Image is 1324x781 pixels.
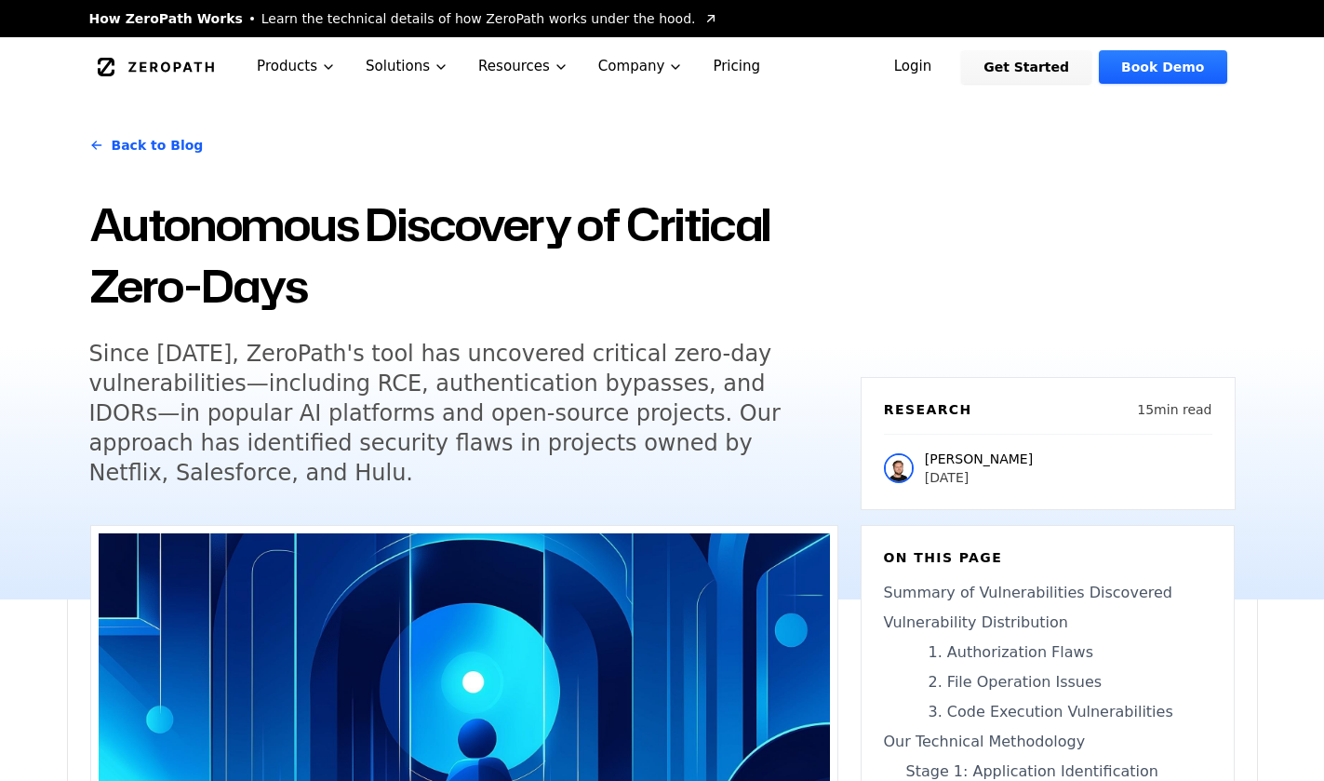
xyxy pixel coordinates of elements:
a: How ZeroPath WorksLearn the technical details of how ZeroPath works under the hood. [89,9,718,28]
h6: On this page [884,548,1211,567]
button: Company [583,37,699,96]
button: Solutions [351,37,463,96]
a: Pricing [698,37,775,96]
a: 3. Code Execution Vulnerabilities [884,701,1211,723]
p: [PERSON_NAME] [925,450,1033,468]
a: Book Demo [1099,50,1226,84]
a: Vulnerability Distribution [884,612,1211,634]
button: Resources [463,37,583,96]
a: Get Started [961,50,1091,84]
button: Products [242,37,351,96]
a: Login [872,50,955,84]
a: Summary of Vulnerabilities Discovered [884,582,1211,604]
h6: Research [884,400,972,419]
p: [DATE] [925,468,1033,487]
span: Learn the technical details of how ZeroPath works under the hood. [261,9,696,28]
a: Our Technical Methodology [884,731,1211,753]
nav: Global [67,37,1258,96]
a: Back to Blog [89,119,204,171]
h1: Autonomous Discovery of Critical Zero-Days [89,194,838,316]
a: 2. File Operation Issues [884,671,1211,693]
span: How ZeroPath Works [89,9,243,28]
a: 1. Authorization Flaws [884,641,1211,664]
p: 15 min read [1137,400,1211,419]
img: Raphael Karger [884,453,914,483]
h5: Since [DATE], ZeroPath's tool has uncovered critical zero-day vulnerabilities—including RCE, auth... [89,339,804,488]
